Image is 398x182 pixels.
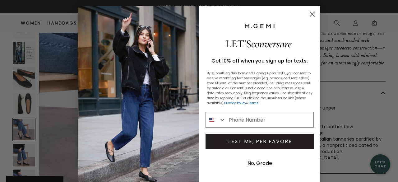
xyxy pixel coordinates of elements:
[224,101,246,105] a: Privacy Policy
[206,112,226,127] button: Search Countries
[251,37,292,50] span: conversare
[207,71,312,106] p: By submitting this form and signing up for texts, you consent to receive marketing text messages ...
[248,101,258,105] a: Terms
[225,37,292,50] span: LET'S
[206,134,314,149] button: TEXT ME, PER FAVORE
[209,117,214,122] img: United States
[244,23,275,29] img: M.Gemi
[307,9,318,20] button: Close dialog
[244,156,275,171] button: No, Grazie
[226,112,313,127] input: Phone Number
[211,57,308,64] span: Get 10% off when you sign up for texts.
